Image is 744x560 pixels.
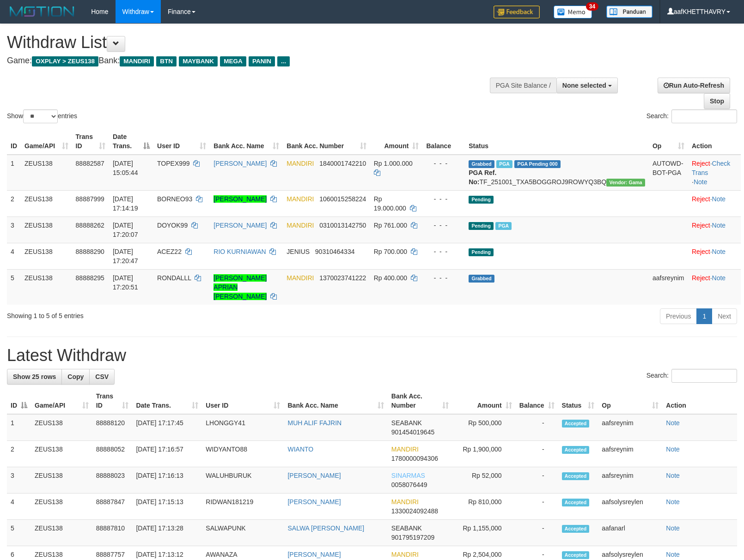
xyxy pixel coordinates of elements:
[374,160,413,167] span: Rp 1.000.000
[7,388,31,414] th: ID: activate to sort column descending
[31,467,92,494] td: ZEUS138
[469,248,494,256] span: Pending
[649,155,688,191] td: AUTOWD-BOT-PGA
[452,520,516,546] td: Rp 1,155,000
[132,520,202,546] td: [DATE] 17:13:28
[120,56,154,66] span: MANDIRI
[7,269,21,305] td: 5
[391,455,438,462] span: Copy 1780000094306 to clipboard
[113,222,138,238] span: [DATE] 17:20:07
[7,217,21,243] td: 3
[31,494,92,520] td: ZEUS138
[688,155,741,191] td: · ·
[319,274,366,282] span: Copy 1370023741222 to clipboard
[692,160,730,176] a: Check Trans
[712,274,726,282] a: Note
[374,248,407,255] span: Rp 700.000
[21,155,72,191] td: ZEUS138
[469,160,494,168] span: Grabbed
[213,248,266,255] a: RIO KURNIAWAN
[692,195,710,203] a: Reject
[586,2,598,11] span: 34
[220,56,246,66] span: MEGA
[213,274,267,300] a: [PERSON_NAME] APRIAN [PERSON_NAME]
[287,160,314,167] span: MANDIRI
[562,472,590,480] span: Accepted
[426,247,461,256] div: - - -
[694,178,707,186] a: Note
[92,494,133,520] td: 88887847
[7,190,21,217] td: 2
[7,346,737,365] h1: Latest Withdraw
[95,373,109,380] span: CSV
[89,369,115,385] a: CSV
[210,128,283,155] th: Bank Acc. Name: activate to sort column ascending
[7,467,31,494] td: 3
[391,481,427,488] span: Copy 0058076449 to clipboard
[671,369,737,383] input: Search:
[712,195,726,203] a: Note
[452,441,516,467] td: Rp 1,900,000
[465,128,649,155] th: Status
[287,248,310,255] span: JENIUS
[422,128,465,155] th: Balance
[92,414,133,441] td: 88888120
[7,33,487,52] h1: Withdraw List
[202,441,284,467] td: WIDYANTO88
[558,388,598,414] th: Status: activate to sort column ascending
[391,524,422,532] span: SEABANK
[562,82,606,89] span: None selected
[21,190,72,217] td: ZEUS138
[76,222,104,229] span: 88888262
[113,248,138,265] span: [DATE] 17:20:47
[598,414,662,441] td: aafsreynim
[696,308,712,324] a: 1
[374,274,407,282] span: Rp 400.000
[391,446,419,453] span: MANDIRI
[554,6,592,18] img: Button%20Memo.svg
[516,388,558,414] th: Balance: activate to sort column ascending
[556,78,618,93] button: None selected
[688,243,741,269] td: ·
[391,498,419,506] span: MANDIRI
[319,195,366,203] span: Copy 1060015258224 to clipboard
[495,222,512,230] span: Marked by aafnoeunsreypich
[287,472,341,479] a: [PERSON_NAME]
[249,56,275,66] span: PANIN
[287,524,364,532] a: SALWA [PERSON_NAME]
[21,269,72,305] td: ZEUS138
[287,446,313,453] a: WIANTO
[465,155,649,191] td: TF_251001_TXA5BOGGROJ9ROWYQ3BQ
[490,78,556,93] div: PGA Site Balance /
[646,369,737,383] label: Search:
[32,56,98,66] span: OXPLAY > ZEUS138
[157,248,182,255] span: ACEZ22
[649,128,688,155] th: Op: activate to sort column ascending
[606,6,653,18] img: panduan.png
[692,274,710,282] a: Reject
[452,388,516,414] th: Amount: activate to sort column ascending
[7,307,303,320] div: Showing 1 to 5 of 5 entries
[7,128,21,155] th: ID
[21,128,72,155] th: Game/API: activate to sort column ascending
[287,551,341,558] a: [PERSON_NAME]
[21,217,72,243] td: ZEUS138
[666,446,680,453] a: Note
[21,243,72,269] td: ZEUS138
[132,414,202,441] td: [DATE] 17:17:45
[213,160,267,167] a: [PERSON_NAME]
[646,109,737,123] label: Search:
[452,414,516,441] td: Rp 500,000
[202,467,284,494] td: WALUHBURUK
[109,128,153,155] th: Date Trans.: activate to sort column descending
[157,222,188,229] span: DOYOK99
[7,520,31,546] td: 5
[287,274,314,282] span: MANDIRI
[202,414,284,441] td: LHONGGY41
[562,499,590,506] span: Accepted
[202,520,284,546] td: SALWAPUNK
[156,56,177,66] span: BTN
[157,160,190,167] span: TOPEX999
[277,56,290,66] span: ...
[202,388,284,414] th: User ID: activate to sort column ascending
